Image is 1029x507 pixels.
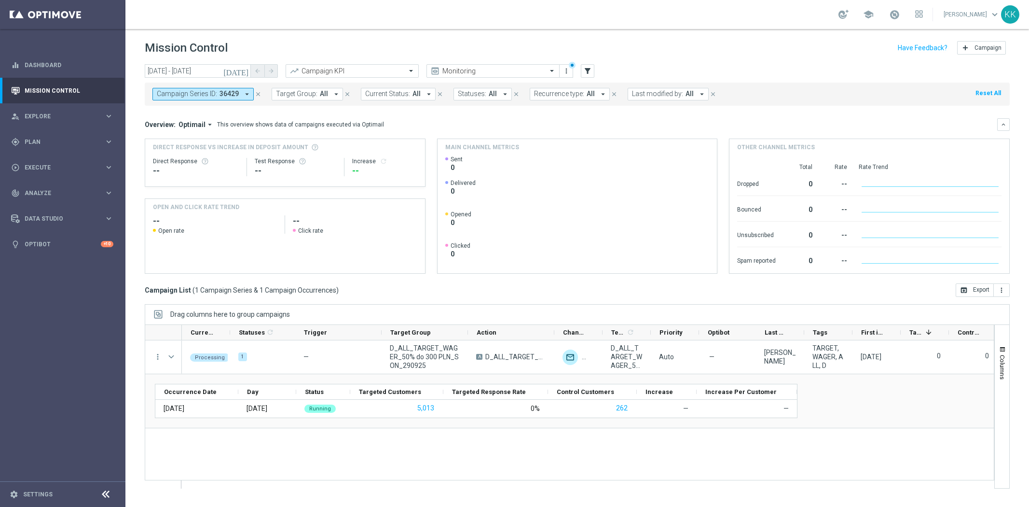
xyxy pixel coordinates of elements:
[569,62,576,69] div: There are unsaved changes
[352,157,417,165] div: Increase
[11,61,114,69] div: equalizer Dashboard
[145,286,339,295] h3: Campaign List
[320,90,328,98] span: All
[104,214,113,223] i: keyboard_arrow_right
[247,388,259,395] span: Day
[101,241,113,247] div: +10
[994,283,1010,297] button: more_vert
[11,61,20,70] i: equalizer
[264,64,278,78] button: arrow_forward
[158,227,184,235] span: Open rate
[352,165,417,177] div: --
[25,231,101,257] a: Optibot
[436,89,444,99] button: close
[153,352,162,361] button: more_vert
[361,88,436,100] button: Current Status: All arrow_drop_down
[104,188,113,197] i: keyboard_arrow_right
[452,388,526,395] span: Targeted Response Rate
[25,113,104,119] span: Explore
[787,201,812,216] div: 0
[812,344,844,370] span: TARGET, WAGER, ALL, D
[303,353,309,361] span: —
[255,165,336,177] div: --
[1001,5,1019,24] div: KK
[611,344,643,370] span: D_ALL_TARGET_WAGER_50% do 300 PLN_SON_290925
[298,227,323,235] span: Click rate
[813,329,827,336] span: Tags
[611,91,617,98] i: close
[632,90,683,98] span: Last modified by:
[178,120,206,129] span: Optimail
[266,328,274,336] i: refresh
[513,91,520,98] i: close
[737,201,776,216] div: Bounced
[343,89,352,99] button: close
[390,329,431,336] span: Target Group
[153,165,239,177] div: --
[145,120,176,129] h3: Overview:
[289,66,299,76] i: trending_up
[627,328,634,336] i: refresh
[23,492,53,497] a: Settings
[710,91,716,98] i: close
[268,68,274,74] i: arrow_forward
[898,44,947,51] input: Have Feedback?
[365,90,410,98] span: Current Status:
[157,90,217,98] span: Campaign Series ID:
[659,329,683,336] span: Priority
[11,112,20,121] i: person_search
[698,90,706,99] i: arrow_drop_down
[11,240,114,248] button: lightbulb Optibot +10
[737,143,815,152] h4: Other channel metrics
[11,78,113,103] div: Mission Control
[255,157,336,165] div: Test Response
[380,157,387,165] button: refresh
[304,404,336,413] colored-tag: Running
[764,348,796,366] div: Katarzyna Kamińska
[217,120,384,129] div: This overview shows data of campaigns executed via Optimail
[709,89,717,99] button: close
[451,211,471,218] span: Opened
[390,344,460,370] span: D_ALL_TARGET_WAGER_50% do 300 PLN_SON_290925
[11,138,20,146] i: gps_fixed
[104,112,113,121] i: keyboard_arrow_right
[11,163,20,172] i: play_circle_outline
[195,286,336,295] span: 1 Campaign Series & 1 Campaign Occurrences
[501,90,509,99] i: arrow_drop_down
[336,286,339,295] span: )
[254,89,262,99] button: close
[430,66,440,76] i: preview
[192,286,195,295] span: (
[11,113,114,120] button: person_search Explore keyboard_arrow_right
[104,137,113,146] i: keyboard_arrow_right
[191,329,214,336] span: Current Status
[239,329,265,336] span: Statuses
[145,340,182,374] div: Press SPACE to select this row.
[489,90,497,98] span: All
[145,41,228,55] h1: Mission Control
[615,402,629,414] button: 262
[426,64,560,78] ng-select: Monitoring
[563,350,578,365] div: Optimail
[25,52,113,78] a: Dashboard
[861,329,884,336] span: First in Range
[182,340,997,374] div: Press SPACE to select this row.
[11,87,114,95] button: Mission Control
[451,218,471,227] span: 0
[11,138,104,146] div: Plan
[276,90,317,98] span: Target Group:
[170,310,290,318] span: Drag columns here to group campaigns
[477,329,496,336] span: Action
[153,203,239,211] h4: OPEN AND CLICK RATE TREND
[25,165,104,170] span: Execute
[683,405,688,412] span: —
[425,90,433,99] i: arrow_drop_down
[989,9,1000,20] span: keyboard_arrow_down
[11,189,114,197] div: track_changes Analyze keyboard_arrow_right
[859,163,1002,171] div: Rate Trend
[176,120,217,129] button: Optimail arrow_drop_down
[957,41,1006,55] button: add Campaign
[170,310,290,318] div: Row Groups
